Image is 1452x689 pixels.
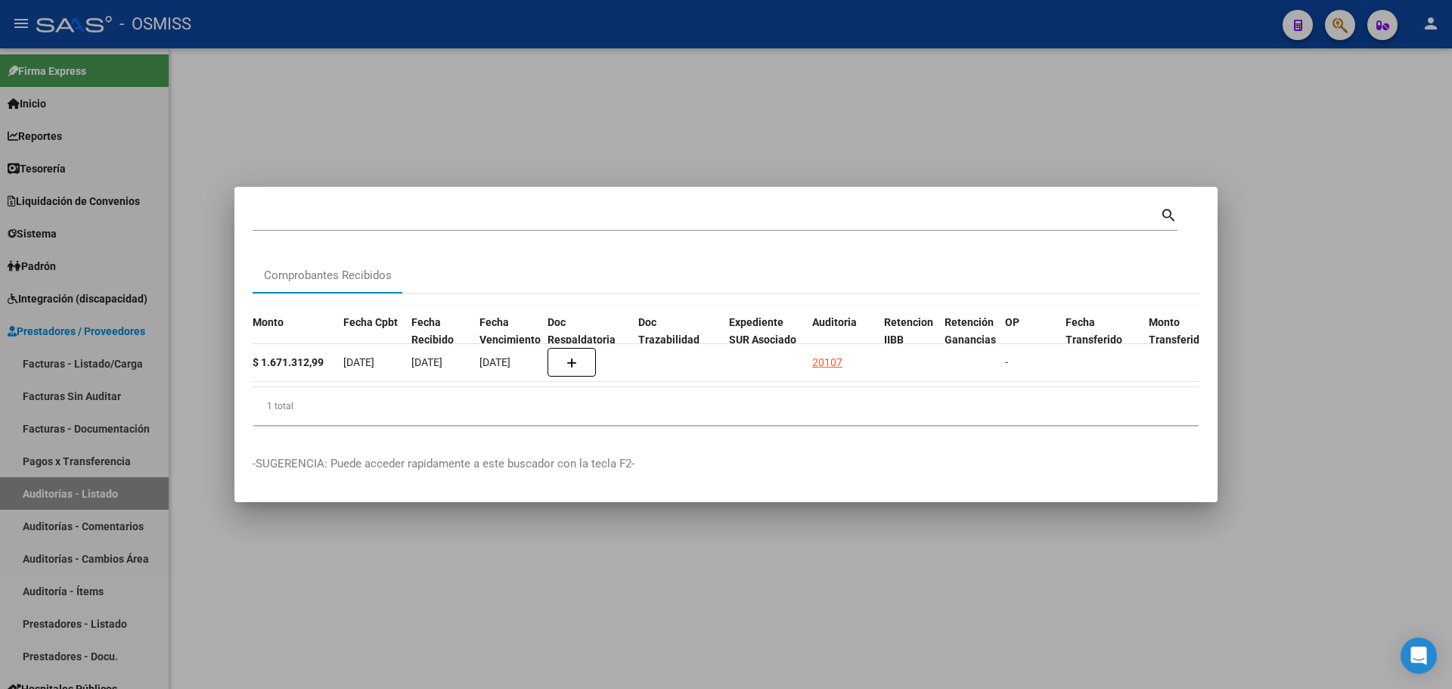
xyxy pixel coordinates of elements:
span: Retención Ganancias [945,316,996,346]
span: Doc Trazabilidad [638,316,700,346]
datatable-header-cell: Fecha Recibido [405,306,473,373]
datatable-header-cell: Fecha Vencimiento [473,306,541,373]
span: Doc Respaldatoria [548,316,616,346]
datatable-header-cell: Retencion IIBB [878,306,939,373]
span: [DATE] [411,356,442,368]
span: [DATE] [343,356,374,368]
datatable-header-cell: Doc Respaldatoria [541,306,632,373]
span: Retencion IIBB [884,316,933,346]
datatable-header-cell: Fecha Cpbt [337,306,405,373]
datatable-header-cell: Auditoria [806,306,878,373]
span: [DATE] [479,356,510,368]
datatable-header-cell: Retención Ganancias [939,306,999,373]
div: Open Intercom Messenger [1401,638,1437,674]
div: 1 total [253,387,1199,425]
span: - [1005,356,1008,368]
span: Monto Transferido [1149,316,1205,346]
datatable-header-cell: Monto Transferido [1143,306,1226,373]
datatable-header-cell: Monto [247,306,337,373]
strong: $ 1.671.312,99 [253,356,324,368]
span: Fecha Cpbt [343,316,398,328]
span: OP [1005,316,1019,328]
span: Fecha Recibido [411,316,454,346]
span: Auditoria [812,316,857,328]
span: Monto [253,316,284,328]
p: -SUGERENCIA: Puede acceder rapidamente a este buscador con la tecla F2- [253,455,1199,473]
span: Expediente SUR Asociado [729,316,796,346]
datatable-header-cell: OP [999,306,1060,373]
span: Fecha Vencimiento [479,316,541,346]
datatable-header-cell: Expediente SUR Asociado [723,306,806,373]
mat-icon: search [1160,205,1177,223]
div: 20107 [812,354,842,371]
datatable-header-cell: Fecha Transferido [1060,306,1143,373]
datatable-header-cell: Doc Trazabilidad [632,306,723,373]
div: Comprobantes Recibidos [264,267,392,284]
span: Fecha Transferido [1066,316,1122,346]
